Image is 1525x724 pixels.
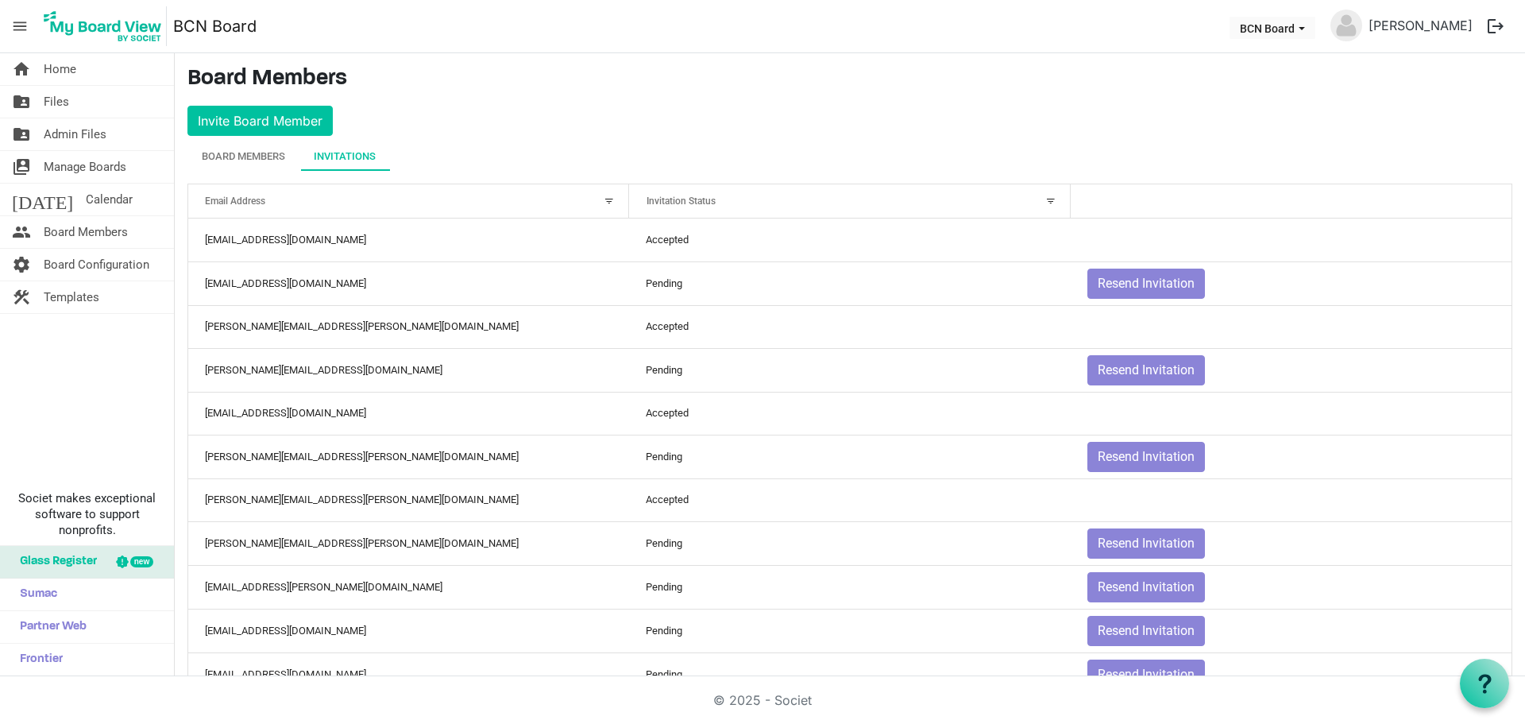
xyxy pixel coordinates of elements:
[44,86,69,118] span: Files
[12,86,31,118] span: folder_shared
[44,216,128,248] span: Board Members
[1071,609,1511,652] td: Resend Invitation is template cell column header
[1087,442,1205,472] button: Resend Invitation
[1087,616,1205,646] button: Resend Invitation
[12,579,57,610] span: Sumac
[188,219,629,261] td: ops@belfastcommunitynetwork.org.nz column header Email Address
[187,66,1512,93] h3: Board Members
[12,644,63,676] span: Frontier
[1230,17,1315,39] button: BCN Board dropdownbutton
[188,565,629,609] td: jo.johnstone@belfast.school.nz column header Email Address
[44,151,126,183] span: Manage Boards
[188,261,629,305] td: pailbiddington@xtra.co.nz column header Email Address
[629,609,1070,652] td: Pending column header Invitation Status
[1087,660,1205,690] button: Resend Invitation
[1087,572,1205,602] button: Resend Invitation
[1071,305,1511,348] td: is template cell column header
[629,305,1070,348] td: Accepted column header Invitation Status
[12,216,31,248] span: people
[130,556,153,567] div: new
[1071,478,1511,521] td: is template cell column header
[39,6,167,46] img: My Board View Logo
[44,249,149,281] span: Board Configuration
[86,184,133,215] span: Calendar
[39,6,173,46] a: My Board View Logo
[1071,435,1511,478] td: Resend Invitation is template cell column header
[5,11,35,41] span: menu
[187,142,1512,171] div: tab-header
[629,348,1070,392] td: Pending column header Invitation Status
[1071,261,1511,305] td: Resend Invitation is template cell column header
[629,219,1070,261] td: Accepted column header Invitation Status
[713,692,812,708] a: © 2025 - Societ
[187,106,333,136] button: Invite Board Member
[188,652,629,696] td: davidlipsys@gmail.com column header Email Address
[7,490,167,538] span: Societ makes exceptional software to support nonprofits.
[188,609,629,652] td: hitchwill@xtra.co.nz column header Email Address
[12,53,31,85] span: home
[173,10,257,42] a: BCN Board
[205,196,265,207] span: Email Address
[188,348,629,392] td: lynda@belfastcommunitynetwork.org.nz column header Email Address
[647,196,716,207] span: Invitation Status
[12,184,73,215] span: [DATE]
[629,652,1070,696] td: Pending column header Invitation Status
[12,281,31,313] span: construction
[12,118,31,150] span: folder_shared
[629,521,1070,565] td: Pending column header Invitation Status
[629,565,1070,609] td: Pending column header Invitation Status
[1362,10,1479,41] a: [PERSON_NAME]
[188,392,629,435] td: paulbiddington@xtra.co.nz column header Email Address
[188,305,629,348] td: lynda.goodrick@gmail.com column header Email Address
[188,478,629,521] td: sally.thompson@xtra.co.nz column header Email Address
[12,546,97,578] span: Glass Register
[1071,392,1511,435] td: is template cell column header
[44,53,76,85] span: Home
[1087,528,1205,559] button: Resend Invitation
[1071,521,1511,565] td: Resend Invitation is template cell column header
[188,521,629,565] td: andrew.mckerrow@salvationarmy.co.nz column header Email Address
[1479,10,1512,43] button: logout
[1071,348,1511,392] td: Resend Invitation is template cell column header
[629,478,1070,521] td: Accepted column header Invitation Status
[629,392,1070,435] td: Accepted column header Invitation Status
[1087,355,1205,385] button: Resend Invitation
[12,249,31,281] span: settings
[314,149,376,165] div: Invitations
[12,611,87,643] span: Partner Web
[12,151,31,183] span: switch_account
[1071,565,1511,609] td: Resend Invitation is template cell column header
[1087,269,1205,299] button: Resend Invitation
[1071,219,1511,261] td: is template cell column header
[44,118,106,150] span: Admin Files
[44,281,99,313] span: Templates
[629,435,1070,478] td: Pending column header Invitation Status
[202,149,285,165] div: Board Members
[629,261,1070,305] td: Pending column header Invitation Status
[1330,10,1362,41] img: no-profile-picture.svg
[188,435,629,478] td: sarah.cooper@belfast.school.co.nz column header Email Address
[1071,652,1511,696] td: Resend Invitation is template cell column header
